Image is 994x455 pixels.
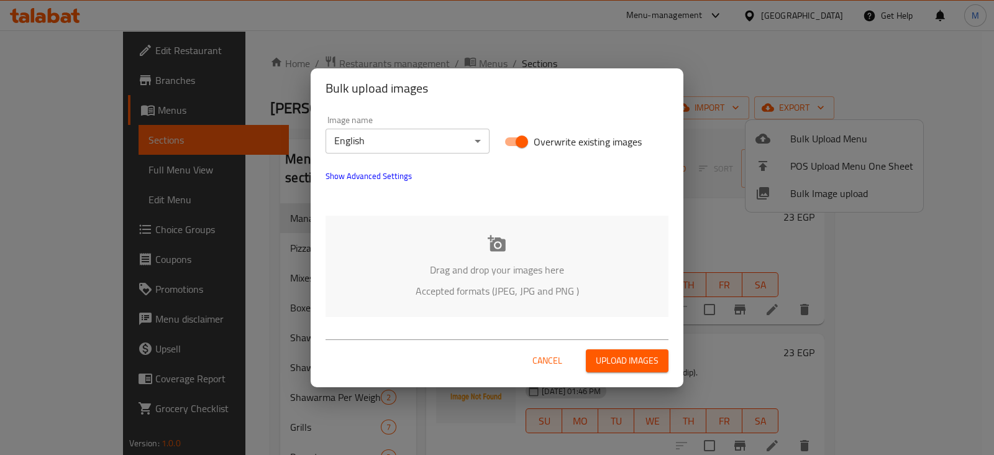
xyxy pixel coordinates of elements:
p: Accepted formats (JPEG, JPG and PNG ) [344,283,650,298]
span: Cancel [532,353,562,369]
p: Drag and drop your images here [344,262,650,277]
button: show more [318,161,419,191]
span: Upload images [596,353,659,369]
div: English [326,129,490,154]
span: Overwrite existing images [534,134,642,149]
button: Upload images [586,349,668,372]
button: Cancel [527,349,567,372]
h2: Bulk upload images [326,78,668,98]
span: Show Advanced Settings [326,168,412,183]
